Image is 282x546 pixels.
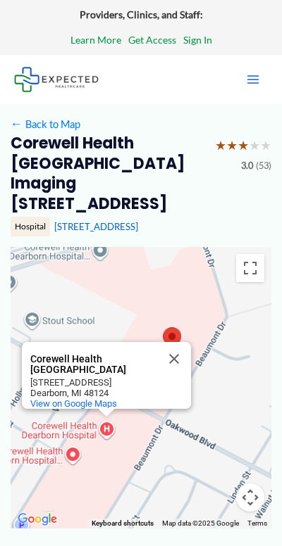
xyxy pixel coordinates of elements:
strong: Providers, Clinics, and Staff: [80,8,203,20]
a: Terms (opens in new tab) [247,519,267,527]
button: Keyboard shortcuts [92,519,154,528]
img: Expected Healthcare Logo - side, dark font, small [14,67,99,92]
a: Open this area in Google Maps (opens a new window) [14,510,61,528]
a: Sign In [183,31,212,49]
div: Hospital [11,217,50,236]
span: ★ [226,134,238,158]
span: ★ [249,134,260,158]
span: Map data ©2025 Google [162,519,239,527]
a: Get Access [128,31,176,49]
span: ★ [238,134,249,158]
a: View on Google Maps [30,398,117,409]
a: [STREET_ADDRESS] [54,221,138,232]
div: Corewell Health Dearborn Hospital [22,342,191,409]
button: Main menu toggle [238,65,268,94]
button: Map camera controls [236,483,264,512]
span: 3.0 [241,158,253,174]
span: (53) [256,158,271,174]
span: ★ [215,134,226,158]
div: Corewell Health [GEOGRAPHIC_DATA] [30,354,157,375]
button: Close [157,342,191,376]
h2: Corewell Health [GEOGRAPHIC_DATA] Imaging [STREET_ADDRESS] [11,134,205,214]
button: Toggle fullscreen view [236,254,264,282]
img: Google [14,510,61,528]
a: ←Back to Map [11,115,80,134]
a: Learn More [70,31,121,49]
span: ← [11,118,23,130]
span: ★ [260,134,271,158]
div: Dearborn, MI 48124 [30,388,157,398]
div: [STREET_ADDRESS] [30,377,157,388]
